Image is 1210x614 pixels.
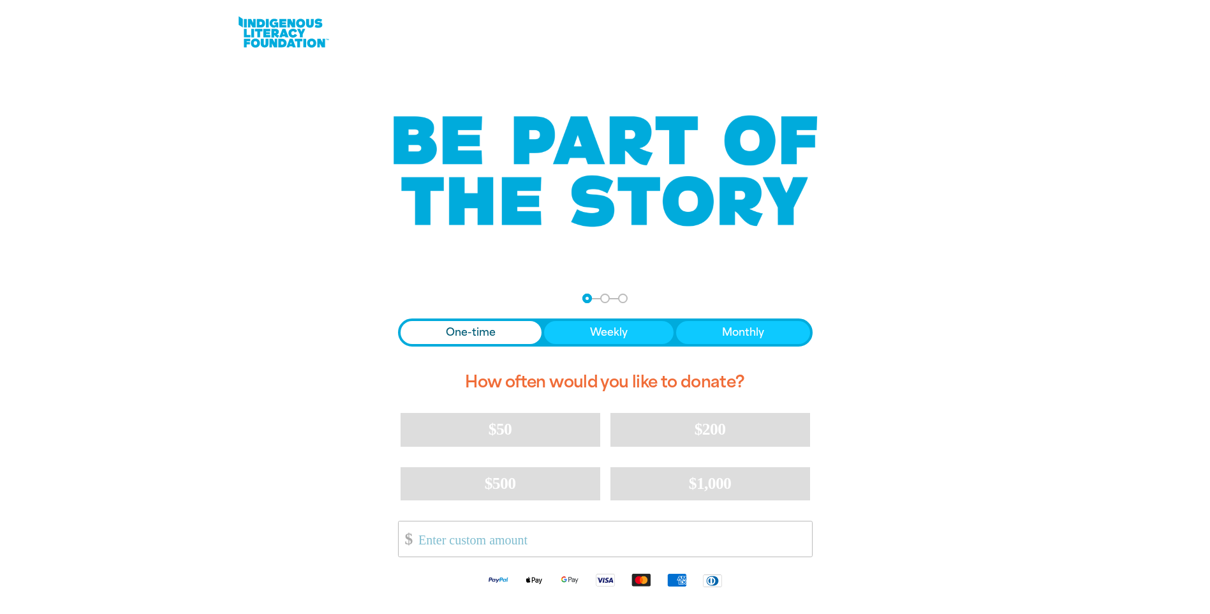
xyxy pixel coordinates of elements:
button: Monthly [676,321,810,344]
img: Be part of the story [382,90,829,253]
input: Enter custom amount [409,521,811,557]
button: $1,000 [610,467,810,500]
span: $500 [485,474,516,493]
img: Google Pay logo [552,573,587,587]
img: Diners Club logo [695,573,730,588]
span: $1,000 [689,474,732,493]
button: Navigate to step 1 of 3 to enter your donation amount [582,294,592,303]
img: Apple Pay logo [516,573,552,587]
img: Paypal logo [480,573,516,587]
button: Navigate to step 2 of 3 to enter your details [600,294,610,303]
button: Navigate to step 3 of 3 to enter your payment details [618,294,628,303]
span: One-time [446,325,496,340]
button: Weekly [544,321,674,344]
span: $50 [489,420,512,438]
button: One-time [401,321,542,344]
div: Donation frequency [398,318,813,347]
img: Visa logo [587,573,623,587]
span: Weekly [590,325,628,340]
button: $50 [401,413,600,446]
span: $200 [695,420,726,438]
div: Available payment methods [398,562,813,597]
img: American Express logo [659,573,695,587]
span: Monthly [722,325,764,340]
img: Mastercard logo [623,573,659,587]
button: $200 [610,413,810,446]
button: $500 [401,467,600,500]
span: $ [399,525,413,553]
h2: How often would you like to donate? [398,362,813,403]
